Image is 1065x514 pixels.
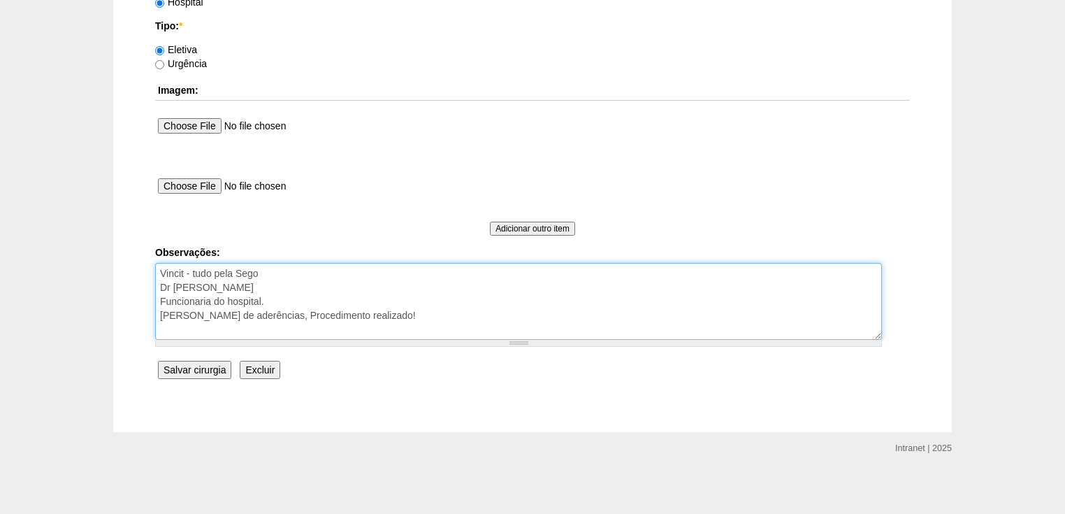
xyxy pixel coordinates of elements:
[490,222,575,236] input: Adicionar outro item
[155,60,164,69] input: Urgência
[155,263,882,340] textarea: cirurgia do Dr [PERSON_NAME], Dr [PERSON_NAME] vai auxiliar. [GEOGRAPHIC_DATA]. [PERSON_NAME], co...
[155,80,910,101] th: Imagem:
[240,361,280,379] input: Excluir
[155,44,197,55] label: Eletiva
[895,441,952,455] div: Intranet | 2025
[155,19,910,33] label: Tipo:
[158,361,231,379] input: Salvar cirurgia
[155,58,207,69] label: Urgência
[155,46,164,55] input: Eletiva
[155,245,910,259] label: Observações:
[179,20,182,31] span: Este campo é obrigatório.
